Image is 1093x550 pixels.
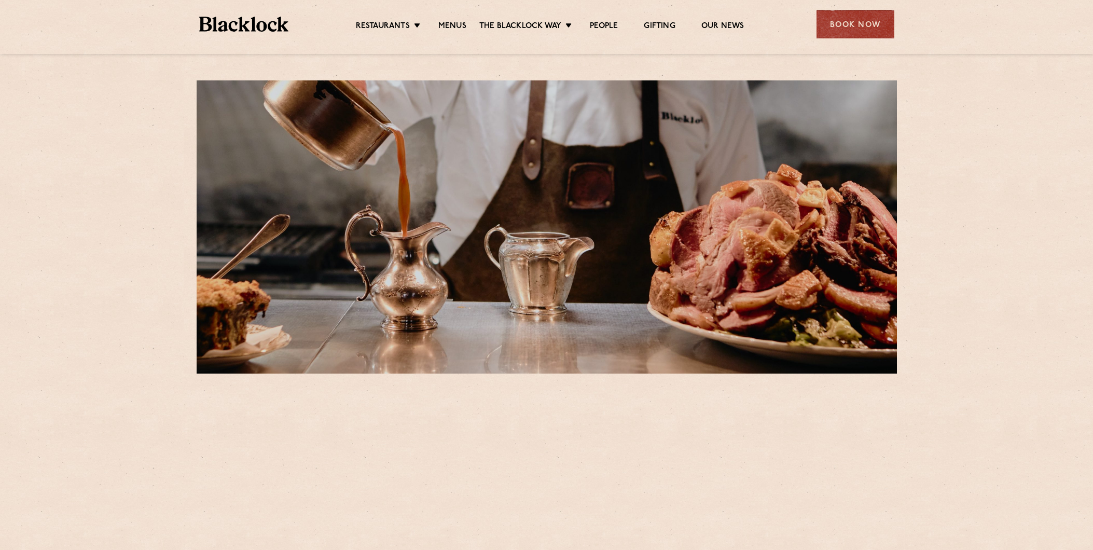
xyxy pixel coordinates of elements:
a: Restaurants [356,21,410,33]
a: Menus [438,21,466,33]
a: People [590,21,618,33]
a: Our News [701,21,744,33]
div: Book Now [817,10,894,38]
a: The Blacklock Way [479,21,561,33]
a: Gifting [644,21,675,33]
img: BL_Textured_Logo-footer-cropped.svg [199,17,289,32]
